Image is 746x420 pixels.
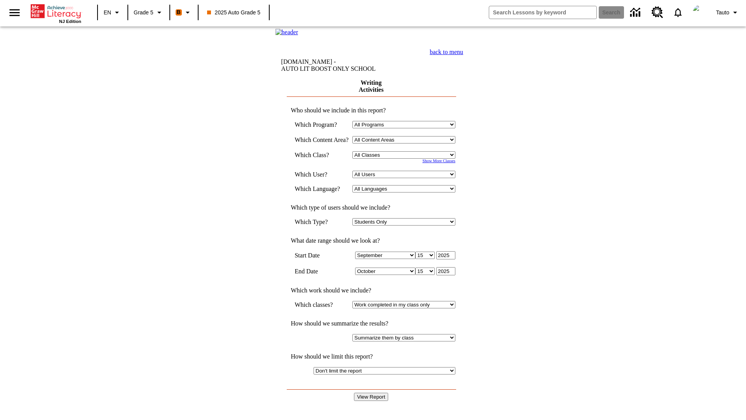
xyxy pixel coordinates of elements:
[59,19,81,24] span: NJ Edition
[275,29,298,36] img: header
[287,237,455,244] td: What date range should we look at?
[131,5,167,19] button: Grade: Grade 5, Select a grade
[295,121,349,128] td: Which Program?
[287,287,455,294] td: Which work should we include?
[716,9,729,17] span: Tauto
[626,2,647,23] a: Data Center
[295,136,349,143] nobr: Which Content Area?
[287,204,455,211] td: Which type of users should we include?
[713,5,743,19] button: Profile/Settings
[489,6,596,19] input: search field
[647,2,668,23] a: Resource Center, Will open in new tab
[281,65,376,72] nobr: AUTO LIT BOOST ONLY SCHOOL
[100,5,125,19] button: Language: EN, Select a language
[287,107,455,114] td: Who should we include in this report?
[295,185,349,192] td: Which Language?
[693,5,708,20] img: avatar image
[359,79,383,93] a: Writing Activities
[177,7,181,17] span: B
[134,9,153,17] span: Grade 5
[295,267,349,275] td: End Date
[354,393,388,401] input: View Report
[287,320,455,327] td: How should we summarize the results?
[31,3,81,24] div: Home
[295,171,349,178] td: Which User?
[422,159,455,163] a: Show More Classes
[295,151,349,159] td: Which Class?
[104,9,111,17] span: EN
[207,9,261,17] span: 2025 Auto Grade 5
[281,58,394,72] td: [DOMAIN_NAME] -
[430,49,463,55] a: back to menu
[173,5,195,19] button: Boost Class color is orange. Change class color
[3,1,26,24] button: Open side menu
[295,301,349,308] td: Which classes?
[688,2,713,23] button: Select a new avatar
[668,2,688,23] a: Notifications
[287,353,455,360] td: How should we limit this report?
[295,218,349,226] td: Which Type?
[295,251,349,259] td: Start Date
